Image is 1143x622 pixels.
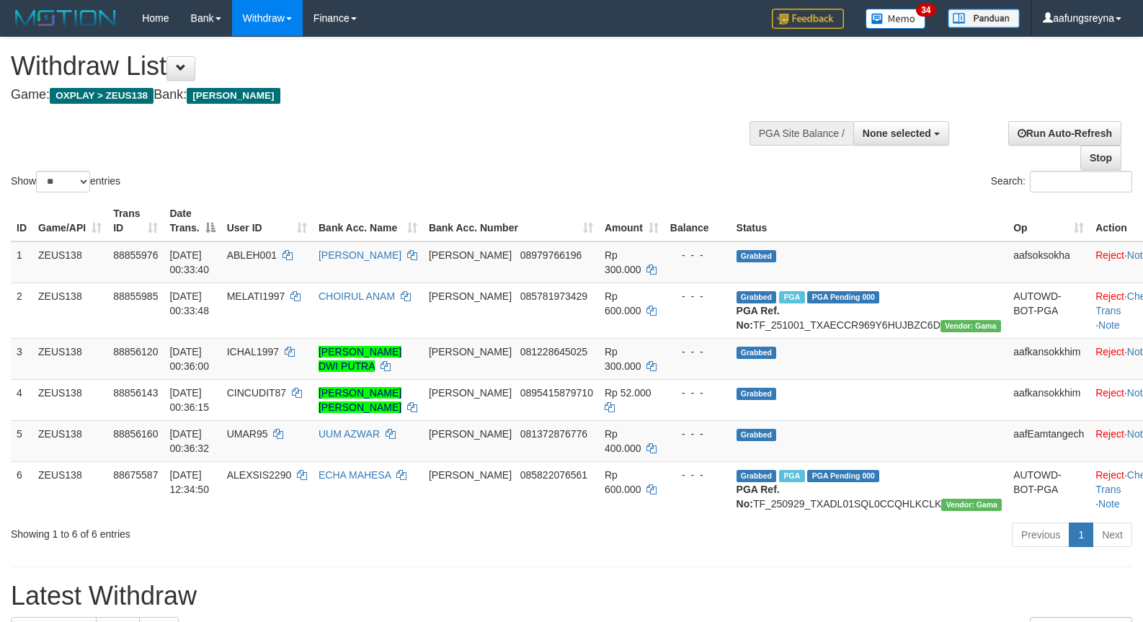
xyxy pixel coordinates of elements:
span: [PERSON_NAME] [429,387,512,399]
a: [PERSON_NAME] [319,249,401,261]
th: Trans ID: activate to sort column ascending [107,200,164,241]
td: 2 [11,283,32,338]
span: [DATE] 00:33:48 [169,290,209,316]
span: Marked by aafkaynarin [779,291,804,303]
span: CINCUDIT87 [227,387,286,399]
span: 88856120 [113,346,158,357]
td: 5 [11,420,32,461]
a: Reject [1095,428,1124,440]
span: 34 [916,4,935,17]
span: PGA Pending [807,291,879,303]
th: Status [731,200,1008,241]
td: ZEUS138 [32,379,107,420]
span: PGA Pending [807,470,879,482]
span: Rp 600.000 [605,469,641,495]
div: - - - [670,427,725,441]
img: Feedback.jpg [772,9,844,29]
span: Grabbed [737,429,777,441]
td: 1 [11,241,32,283]
a: Reject [1095,387,1124,399]
td: ZEUS138 [32,461,107,517]
span: MELATI1997 [227,290,285,302]
span: Copy 085781973429 to clipboard [520,290,587,302]
a: Run Auto-Refresh [1008,121,1121,146]
a: Note [1098,319,1120,331]
span: [DATE] 00:36:00 [169,346,209,372]
td: ZEUS138 [32,283,107,338]
span: [DATE] 12:34:50 [169,469,209,495]
h1: Latest Withdraw [11,582,1132,610]
span: 88856143 [113,387,158,399]
th: User ID: activate to sort column ascending [221,200,313,241]
span: Copy 08979766196 to clipboard [520,249,582,261]
a: Next [1093,523,1132,547]
span: 88855976 [113,249,158,261]
img: MOTION_logo.png [11,7,120,29]
span: Copy 081372876776 to clipboard [520,428,587,440]
span: Grabbed [737,388,777,400]
span: ABLEH001 [227,249,277,261]
b: PGA Ref. No: [737,305,780,331]
span: Rp 300.000 [605,249,641,275]
td: aafsoksokha [1008,241,1090,283]
a: Note [1098,498,1120,510]
td: TF_251001_TXAECCR969Y6HUJBZC6D [731,283,1008,338]
td: 3 [11,338,32,379]
th: Balance [664,200,731,241]
h4: Game: Bank: [11,88,747,102]
img: Button%20Memo.svg [866,9,926,29]
span: ICHAL1997 [227,346,279,357]
img: panduan.png [948,9,1020,28]
div: - - - [670,289,725,303]
a: 1 [1069,523,1093,547]
button: None selected [853,121,949,146]
span: Rp 300.000 [605,346,641,372]
th: Game/API: activate to sort column ascending [32,200,107,241]
input: Search: [1030,171,1132,192]
span: Copy 085822076561 to clipboard [520,469,587,481]
span: Vendor URL: https://trx31.1velocity.biz [941,499,1002,511]
td: AUTOWD-BOT-PGA [1008,283,1090,338]
select: Showentries [36,171,90,192]
span: 88675587 [113,469,158,481]
h1: Withdraw List [11,52,747,81]
span: UMAR95 [227,428,268,440]
span: [DATE] 00:33:40 [169,249,209,275]
th: Bank Acc. Number: activate to sort column ascending [423,200,599,241]
td: aafkansokkhim [1008,338,1090,379]
span: Rp 400.000 [605,428,641,454]
div: Showing 1 to 6 of 6 entries [11,521,466,541]
span: Grabbed [737,250,777,262]
span: 88855985 [113,290,158,302]
th: Amount: activate to sort column ascending [599,200,664,241]
a: Reject [1095,290,1124,302]
span: Copy 0895415879710 to clipboard [520,387,593,399]
a: Reject [1095,249,1124,261]
span: ALEXSIS2290 [227,469,292,481]
td: aafEamtangech [1008,420,1090,461]
span: [PERSON_NAME] [429,249,512,261]
span: None selected [863,128,931,139]
a: Reject [1095,346,1124,357]
a: ECHA MAHESA [319,469,391,481]
label: Show entries [11,171,120,192]
a: CHOIRUL ANAM [319,290,395,302]
div: PGA Site Balance / [750,121,853,146]
td: 4 [11,379,32,420]
span: 88856160 [113,428,158,440]
th: Bank Acc. Name: activate to sort column ascending [313,200,423,241]
th: Date Trans.: activate to sort column descending [164,200,221,241]
span: Copy 081228645025 to clipboard [520,346,587,357]
a: [PERSON_NAME] [PERSON_NAME] [319,387,401,413]
div: - - - [670,345,725,359]
span: [PERSON_NAME] [429,469,512,481]
span: [PERSON_NAME] [429,290,512,302]
a: [PERSON_NAME] DWI PUTRA [319,346,401,372]
label: Search: [991,171,1132,192]
td: aafkansokkhim [1008,379,1090,420]
a: Reject [1095,469,1124,481]
a: Previous [1012,523,1069,547]
a: UUM AZWAR [319,428,380,440]
a: Stop [1080,146,1121,170]
span: Rp 52.000 [605,387,651,399]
